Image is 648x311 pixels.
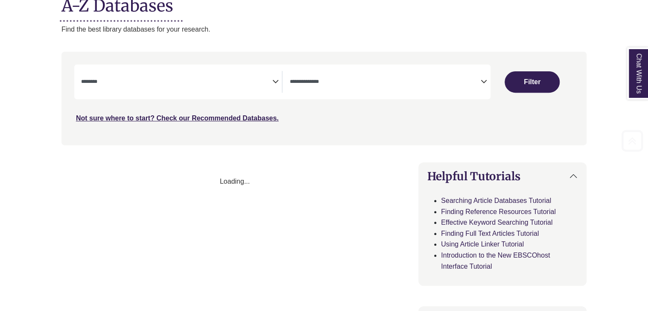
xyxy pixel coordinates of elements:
button: Helpful Tutorials [419,163,586,190]
div: Loading... [61,176,408,187]
nav: Search filters [61,52,587,145]
a: Back to Top [619,135,646,147]
a: Effective Keyword Searching Tutorial [441,219,552,226]
a: Using Article Linker Tutorial [441,241,524,248]
a: Introduction to the New EBSCOhost Interface Tutorial [441,252,550,270]
a: Finding Reference Resources Tutorial [441,208,556,215]
p: Find the best library databases for your research. [61,24,587,35]
textarea: Filter [81,79,272,86]
button: Submit for Search Results [505,71,559,93]
a: Not sure where to start? Check our Recommended Databases. [76,114,279,122]
a: Finding Full Text Articles Tutorial [441,230,539,237]
a: Searching Article Databases Tutorial [441,197,551,204]
textarea: Filter [289,79,481,86]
